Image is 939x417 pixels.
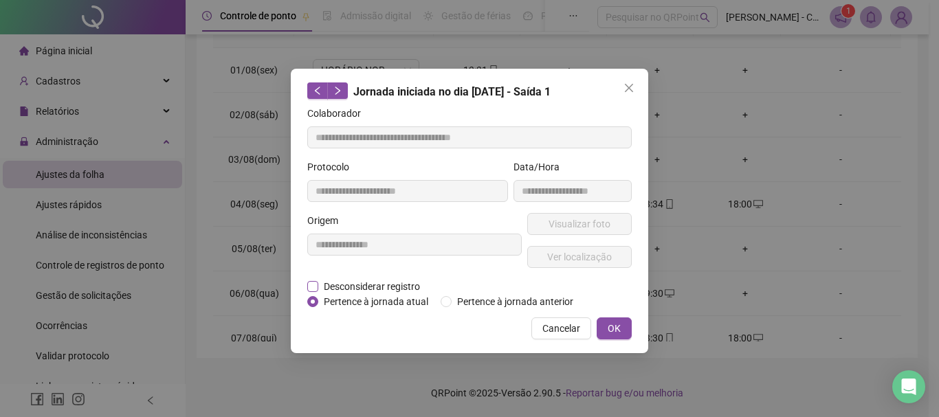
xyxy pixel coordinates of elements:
[542,321,580,336] span: Cancelar
[527,213,632,235] button: Visualizar foto
[307,213,347,228] label: Origem
[307,82,632,100] div: Jornada iniciada no dia [DATE] - Saída 1
[513,159,568,174] label: Data/Hora
[618,77,640,99] button: Close
[527,246,632,268] button: Ver localização
[307,106,370,121] label: Colaborador
[327,82,348,99] button: right
[452,294,579,309] span: Pertence à jornada anterior
[318,279,426,294] span: Desconsiderar registro
[531,317,591,339] button: Cancelar
[313,86,322,95] span: left
[307,159,358,174] label: Protocolo
[623,82,634,93] span: close
[608,321,621,336] span: OK
[597,317,632,339] button: OK
[318,294,434,309] span: Pertence à jornada atual
[307,82,328,99] button: left
[892,370,925,403] div: Open Intercom Messenger
[333,86,342,95] span: right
